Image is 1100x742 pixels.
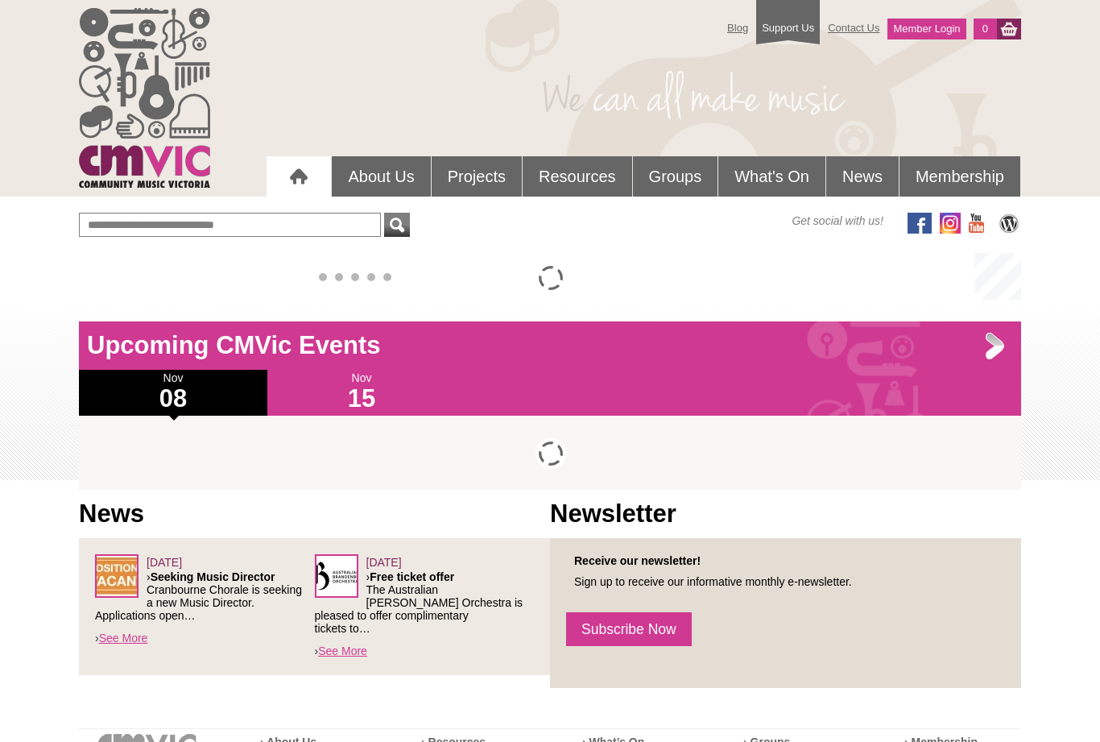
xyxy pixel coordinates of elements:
a: Projects [432,156,522,197]
h1: 15 [267,386,456,412]
span: [DATE] [366,556,402,569]
a: Member Login [887,19,966,39]
img: icon-instagram.png [940,213,961,234]
a: Blog [719,14,756,42]
img: POSITION_vacant.jpg [95,554,139,598]
a: Membership [899,156,1020,197]
p: Sign up to receive our informative monthly e-newsletter. [566,575,1005,588]
div: › [315,554,535,659]
span: [DATE] [147,556,182,569]
div: › [95,554,315,646]
div: Nov [79,370,267,416]
img: CMVic Blog [997,213,1021,234]
span: Get social with us! [792,213,883,229]
strong: Free ticket offer [370,570,454,583]
h1: 08 [79,386,267,412]
a: News [826,156,899,197]
a: See More [99,632,148,645]
a: Resources [523,156,632,197]
div: Nov [267,370,456,416]
a: Subscribe Now [566,612,692,646]
h1: Newsletter [550,498,1021,530]
p: › Cranbourne Chorale is seeking a new Music Director. Applications open… [95,570,315,622]
p: › The Australian [PERSON_NAME] Orchestra is pleased to offer complimentary tickets to… [315,570,535,635]
strong: Receive our newsletter! [574,554,701,567]
a: See More [318,645,367,657]
a: Contact Us [820,14,887,42]
h1: News [79,498,550,530]
a: About Us [332,156,430,197]
strong: Seeking Music Director [151,570,275,583]
a: Groups [633,156,718,197]
img: cmvic_logo.png [79,8,210,188]
a: What's On [718,156,825,197]
img: Australian_Brandenburg_Orchestra.png [315,554,358,598]
a: 0 [974,19,997,39]
h1: Upcoming CMVic Events [79,330,1021,362]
